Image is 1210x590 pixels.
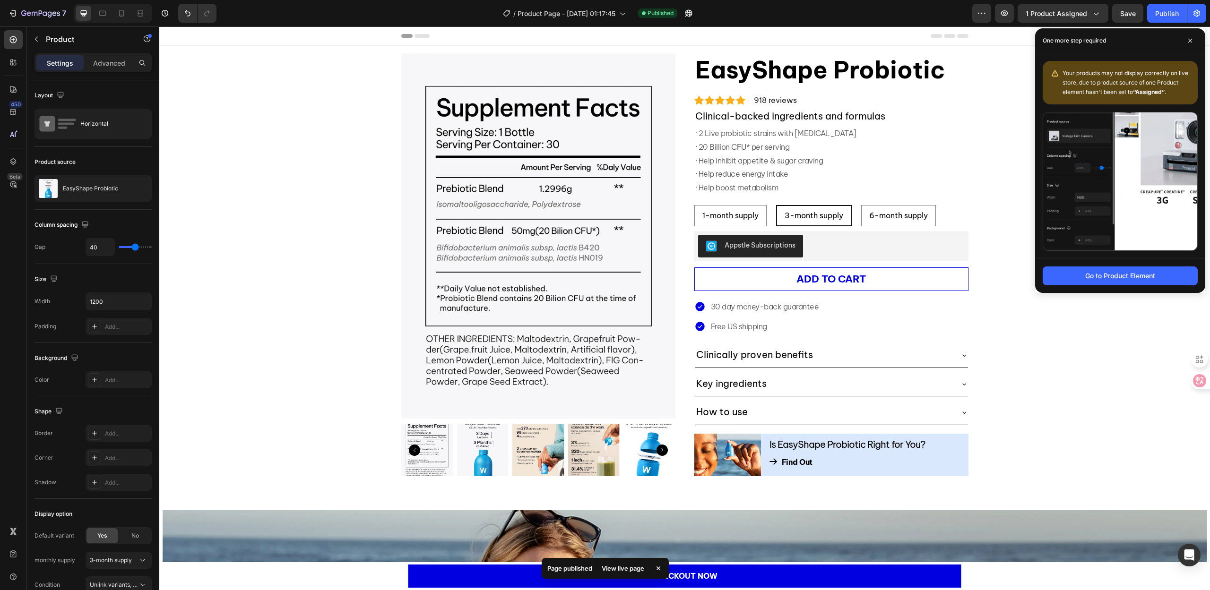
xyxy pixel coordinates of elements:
[35,243,45,251] div: Gap
[250,418,261,429] button: Carousel Back Arrow
[1120,9,1136,17] span: Save
[1018,4,1108,23] button: 1 product assigned
[493,545,558,555] div: CHECKOUT NOW
[105,479,149,487] div: Add...
[35,297,50,306] div: Width
[1026,9,1087,18] span: 1 product assigned
[4,4,70,23] button: 7
[1147,4,1187,23] button: Publish
[62,8,66,19] p: 7
[1133,88,1165,95] b: “Assigned”
[535,27,809,60] h2: EasyShape Probiotic
[610,412,766,424] span: Is EasyShape Probiotic Right for You?
[35,556,75,564] div: monthly supply
[35,158,76,166] div: Product source
[1112,4,1143,23] button: Save
[86,239,114,256] input: Auto
[537,351,607,363] span: Key ingredients
[1155,9,1179,18] div: Publish
[565,214,636,224] div: Appstle Subscriptions
[105,323,149,331] div: Add...
[35,510,72,518] div: Display option
[35,322,56,331] div: Padding
[97,531,107,540] span: Yes
[710,184,769,194] span: 6-month supply
[543,184,599,194] span: 1-month supply
[35,219,91,231] div: Column spacing
[35,429,53,437] div: Border
[497,418,509,429] button: Carousel Next Arrow
[552,294,660,306] p: Free US shipping
[7,173,23,180] div: Beta
[35,273,60,286] div: Size
[1043,36,1106,45] p: One more step required
[35,531,74,540] div: Default variant
[35,89,66,102] div: Layout
[35,405,65,418] div: Shape
[35,352,80,365] div: Background
[518,9,615,18] span: Product Page - [DATE] 01:17:45
[105,429,149,438] div: Add...
[35,376,49,384] div: Color
[537,379,588,391] span: How to use
[131,531,139,540] span: No
[90,581,235,588] span: Unlink variants, quantity <br> between same products
[622,431,653,440] span: Find Out
[1085,271,1155,281] div: Go to Product Element
[536,100,808,114] p: · 2 Live probiotic strains with [MEDICAL_DATA]
[513,9,516,18] span: /
[80,113,138,135] div: Horizontal
[539,208,644,231] button: Appstle Subscriptions
[47,58,73,68] p: Settings
[535,241,809,265] button: ADD TO CART
[86,552,152,569] button: 3-month supply
[596,562,650,575] div: View live page
[625,184,684,194] span: 3-month supply
[536,81,808,98] p: Clinical-backed ingredients and formulas
[537,322,654,334] span: Clinically proven benefits
[178,4,216,23] div: Undo/Redo
[552,274,660,286] p: 30 day money-back guarantee
[105,454,149,462] div: Add...
[609,425,665,446] a: Find Out
[535,407,602,450] img: find_out.jpg
[93,58,125,68] p: Advanced
[595,68,638,79] p: 918 reviews
[63,185,118,192] p: EasyShape Probiotic
[35,453,53,462] div: Corner
[249,538,802,561] button: CHECKOUT NOW
[536,114,808,128] p: · 20 Billion CFU* per serving
[1178,544,1201,566] div: Open Intercom Messenger
[546,214,558,225] img: AppstleSubscriptions.png
[105,376,149,385] div: Add...
[86,293,151,310] input: Auto
[547,564,592,573] p: Page published
[9,101,23,108] div: 450
[637,245,707,260] div: ADD TO CART
[159,26,1210,590] iframe: Design area
[35,581,60,589] div: Condition
[1063,69,1188,95] span: Your products may not display correctly on live store, due to product source of one Product eleme...
[536,128,808,168] p: · Help inhibit appetite & sugar craving · Help reduce energy intake · Help boost metabolism
[1043,266,1198,285] button: Go to Product Element
[39,179,58,198] img: product feature img
[90,556,132,564] span: 3-month supply
[648,9,674,17] span: Published
[35,478,56,487] div: Shadow
[46,34,126,45] p: Product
